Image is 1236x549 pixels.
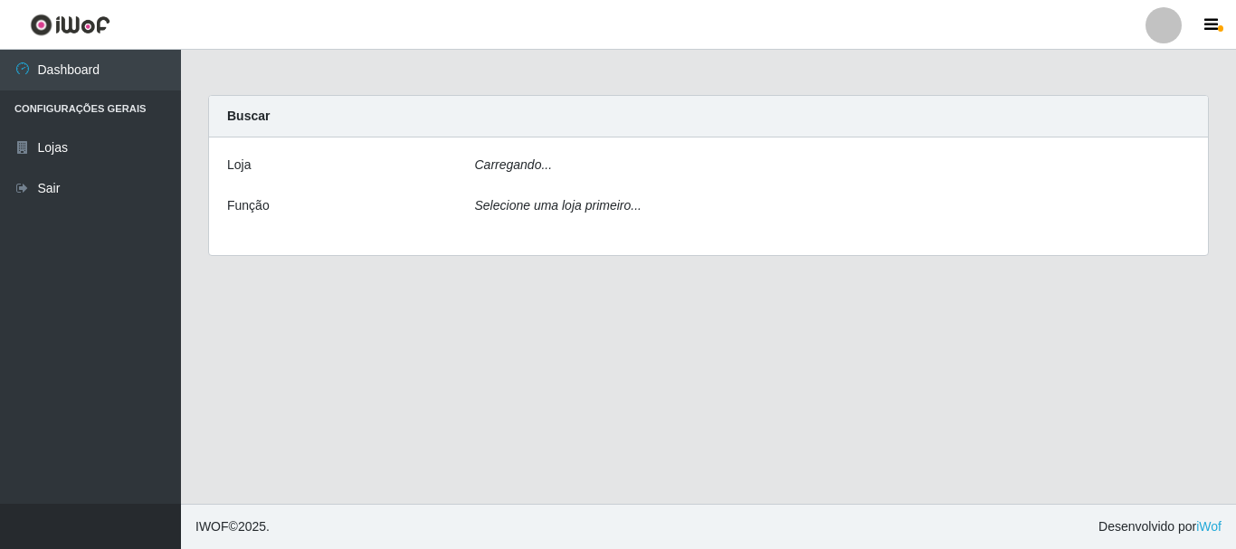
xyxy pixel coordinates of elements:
[227,196,270,215] label: Função
[227,156,251,175] label: Loja
[195,517,270,536] span: © 2025 .
[195,519,229,534] span: IWOF
[475,157,553,172] i: Carregando...
[1098,517,1222,536] span: Desenvolvido por
[227,109,270,123] strong: Buscar
[30,14,110,36] img: CoreUI Logo
[475,198,642,213] i: Selecione uma loja primeiro...
[1196,519,1222,534] a: iWof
